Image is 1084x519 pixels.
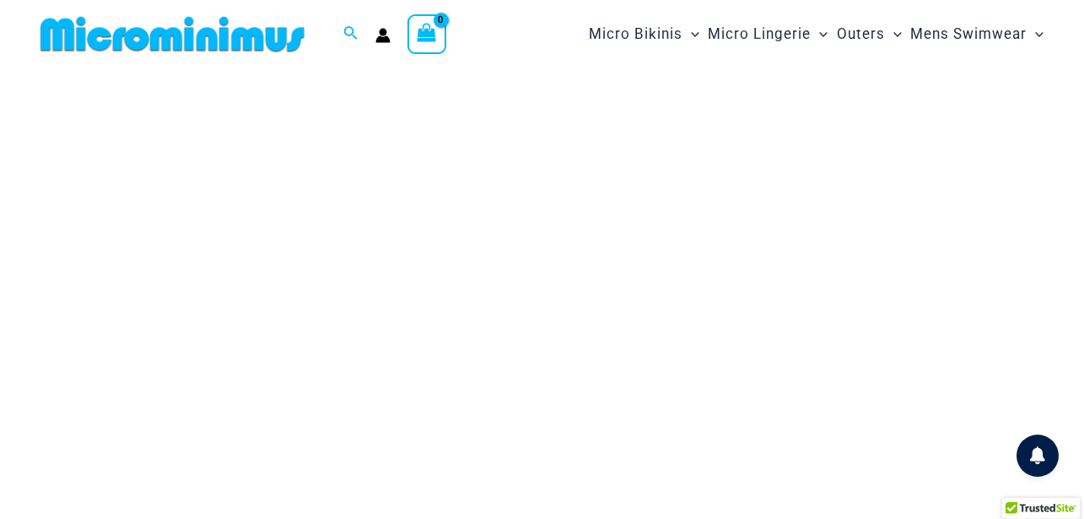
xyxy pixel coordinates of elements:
[589,13,682,56] span: Micro Bikinis
[704,8,832,60] a: Micro LingerieMenu ToggleMenu Toggle
[585,8,704,60] a: Micro BikinisMenu ToggleMenu Toggle
[837,13,885,56] span: Outers
[407,14,446,53] a: View Shopping Cart, empty
[833,8,906,60] a: OutersMenu ToggleMenu Toggle
[682,13,699,56] span: Menu Toggle
[906,8,1048,60] a: Mens SwimwearMenu ToggleMenu Toggle
[34,15,311,53] img: MM SHOP LOGO FLAT
[582,6,1050,62] nav: Site Navigation
[885,13,902,56] span: Menu Toggle
[343,24,359,45] a: Search icon link
[1027,13,1044,56] span: Menu Toggle
[375,28,391,43] a: Account icon link
[811,13,828,56] span: Menu Toggle
[910,13,1027,56] span: Mens Swimwear
[708,13,811,56] span: Micro Lingerie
